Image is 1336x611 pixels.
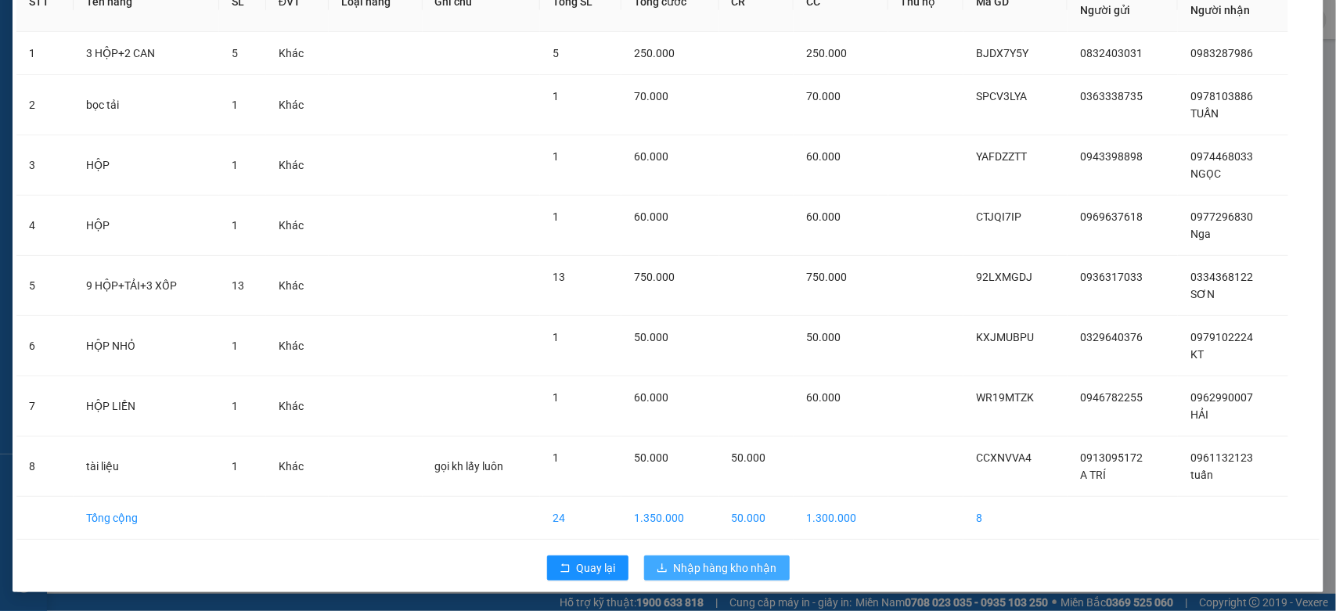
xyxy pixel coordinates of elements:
span: 1 [232,99,238,111]
button: rollbackQuay lại [547,555,628,580]
td: Khác [266,135,329,196]
td: 7 [16,376,74,437]
span: BJDX7Y5Y [976,47,1028,59]
span: 1 [553,451,559,464]
span: WR19MTZK [976,391,1034,404]
td: HỘP NHỎ [74,316,219,376]
td: Khác [266,316,329,376]
span: YAFDZZTT [976,150,1027,163]
span: 750.000 [806,271,847,283]
span: 0334368122 [1190,271,1253,283]
span: 5 [553,47,559,59]
span: SPCV3LYA [976,90,1027,102]
td: 4 [16,196,74,256]
td: Khác [266,437,329,497]
span: 250.000 [806,47,847,59]
td: HỘP LIỀN [74,376,219,437]
td: Khác [266,376,329,437]
td: 9 HỘP+TẢI+3 XỐP [74,256,219,316]
span: 0946782255 [1080,391,1143,404]
span: 0979102224 [1190,331,1253,343]
span: 0961132123 [1190,451,1253,464]
span: 60.000 [634,391,668,404]
td: 3 [16,135,74,196]
span: 1 [232,219,238,232]
span: 1 [232,340,238,352]
span: NGỌC [1190,167,1221,180]
span: 60.000 [634,150,668,163]
span: Nhập hàng kho nhận [674,559,777,577]
span: 50.000 [634,331,668,343]
span: 5 [232,47,238,59]
span: Người gửi [1080,4,1130,16]
span: CTJQI7IP [976,210,1021,223]
span: 1 [553,210,559,223]
td: 8 [963,497,1068,540]
span: TUẤN [1190,107,1219,120]
span: 50.000 [806,331,841,343]
td: 6 [16,316,74,376]
span: SƠN [1190,288,1215,300]
span: 250.000 [634,47,675,59]
td: 8 [16,437,74,497]
span: 0832403031 [1080,47,1143,59]
td: 2 [16,75,74,135]
td: Tổng cộng [74,497,219,540]
span: 0969637618 [1080,210,1143,223]
span: download [657,562,668,575]
span: 13 [553,271,565,283]
span: KXJMUBPU [976,331,1034,343]
td: 1 [16,32,74,75]
span: 0363338735 [1080,90,1143,102]
span: rollback [560,562,571,575]
span: HẢI [1190,408,1208,421]
span: 0936317033 [1080,271,1143,283]
span: 92LXMGDJ [976,271,1032,283]
td: Khác [266,75,329,135]
td: bọc tải [74,75,219,135]
span: 70.000 [806,90,841,102]
span: A TRÍ [1080,469,1106,481]
td: Khác [266,32,329,75]
td: tài liệu [74,437,219,497]
span: 1 [553,150,559,163]
td: 50.000 [719,497,794,540]
span: 0977296830 [1190,210,1253,223]
span: 13 [232,279,244,292]
span: 0974468033 [1190,150,1253,163]
td: 5 [16,256,74,316]
td: Khác [266,196,329,256]
td: 1.300.000 [794,497,888,540]
span: Nga [1190,228,1211,240]
span: Người nhận [1190,4,1250,16]
span: 1 [553,391,559,404]
td: HỘP [74,196,219,256]
span: 60.000 [806,391,841,404]
td: 24 [540,497,621,540]
span: 50.000 [732,451,766,464]
span: 0913095172 [1080,451,1143,464]
span: 1 [553,331,559,343]
td: HỘP [74,135,219,196]
span: gọi kh lấy luôn [435,460,504,473]
button: downloadNhập hàng kho nhận [644,555,790,580]
span: Quay lại [577,559,616,577]
span: tuấn [1190,469,1213,481]
span: 70.000 [634,90,668,102]
span: 60.000 [806,150,841,163]
span: 0978103886 [1190,90,1253,102]
span: 1 [232,159,238,171]
span: 0962990007 [1190,391,1253,404]
span: KT [1190,348,1204,361]
span: CCXNVVA4 [976,451,1032,464]
span: 0983287986 [1190,47,1253,59]
span: 60.000 [806,210,841,223]
span: 750.000 [634,271,675,283]
span: 1 [232,460,238,473]
span: 1 [232,400,238,412]
span: 50.000 [634,451,668,464]
td: 3 HỘP+2 CAN [74,32,219,75]
span: 1 [553,90,559,102]
span: 0943398898 [1080,150,1143,163]
span: 60.000 [634,210,668,223]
